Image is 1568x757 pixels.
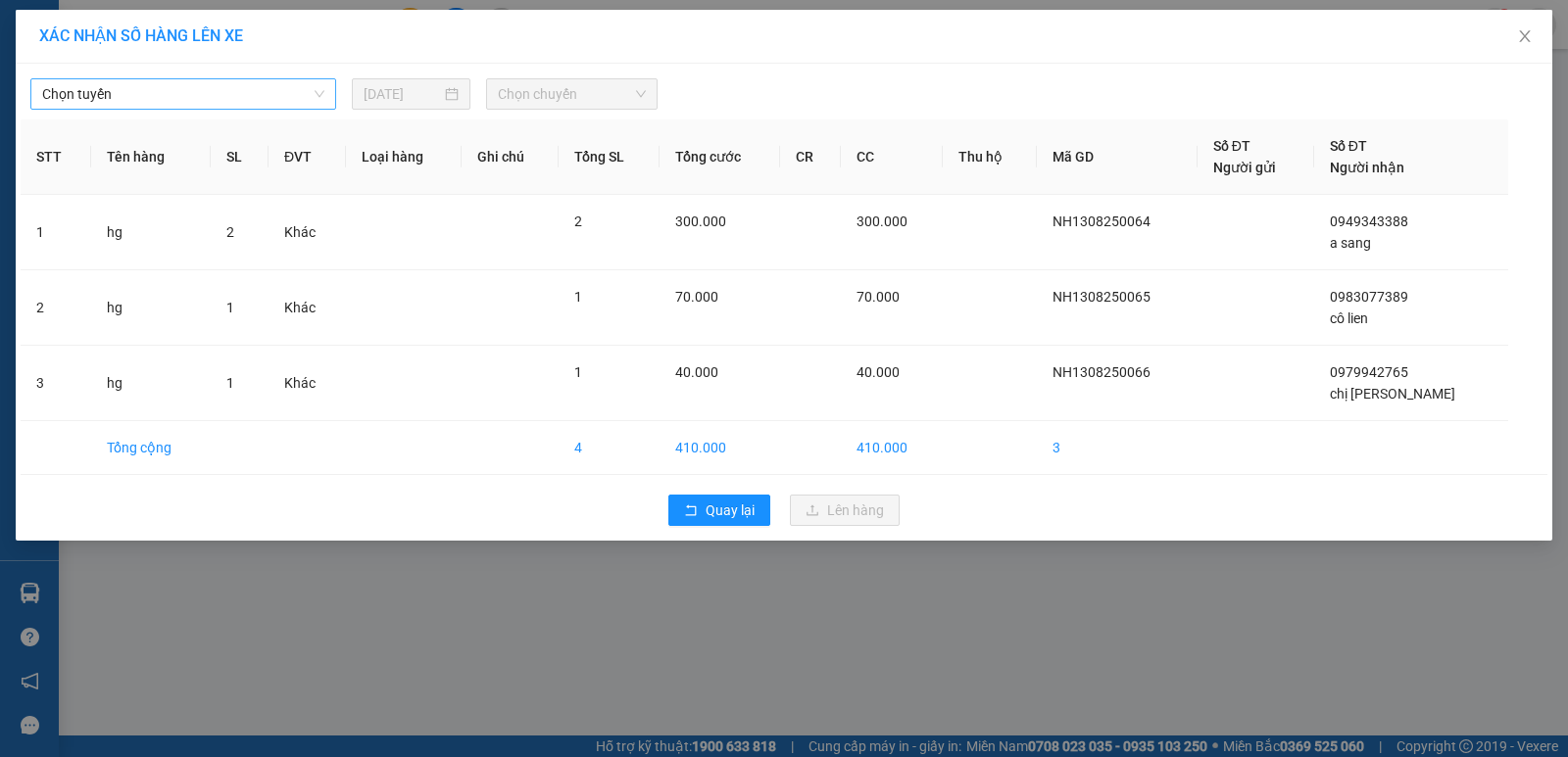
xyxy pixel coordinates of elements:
[574,364,582,380] span: 1
[269,195,346,270] td: Khác
[675,213,726,229] span: 300.000
[1330,310,1368,326] span: cô lien
[706,499,755,521] span: Quay lại
[660,119,780,195] th: Tổng cước
[841,421,943,475] td: 410.000
[559,119,660,195] th: Tổng SL
[226,300,234,315] span: 1
[226,375,234,391] span: 1
[675,364,718,380] span: 40.000
[684,503,698,519] span: rollback
[91,421,211,475] td: Tổng cộng
[1213,160,1276,175] span: Người gửi
[857,364,900,380] span: 40.000
[21,119,91,195] th: STT
[1330,386,1455,402] span: chị [PERSON_NAME]
[364,83,441,105] input: 13/08/2025
[91,119,211,195] th: Tên hàng
[1330,289,1408,305] span: 0983077389
[1497,10,1552,65] button: Close
[91,195,211,270] td: hg
[668,495,770,526] button: rollbackQuay lại
[269,346,346,421] td: Khác
[462,119,559,195] th: Ghi chú
[1053,364,1151,380] span: NH1308250066
[1330,364,1408,380] span: 0979942765
[1330,160,1404,175] span: Người nhận
[675,289,718,305] span: 70.000
[91,270,211,346] td: hg
[780,119,841,195] th: CR
[857,213,907,229] span: 300.000
[21,270,91,346] td: 2
[1330,138,1367,154] span: Số ĐT
[1213,138,1250,154] span: Số ĐT
[498,79,646,109] span: Chọn chuyến
[269,119,346,195] th: ĐVT
[39,26,243,45] span: XÁC NHẬN SỐ HÀNG LÊN XE
[1330,235,1371,251] span: a sang
[226,224,234,240] span: 2
[1517,28,1533,44] span: close
[1330,213,1408,229] span: 0949343388
[1037,421,1198,475] td: 3
[1037,119,1198,195] th: Mã GD
[559,421,660,475] td: 4
[346,119,462,195] th: Loại hàng
[1053,289,1151,305] span: NH1308250065
[574,213,582,229] span: 2
[660,421,780,475] td: 410.000
[21,195,91,270] td: 1
[1053,213,1151,229] span: NH1308250064
[42,79,324,109] span: Chọn tuyến
[269,270,346,346] td: Khác
[841,119,943,195] th: CC
[211,119,269,195] th: SL
[790,495,900,526] button: uploadLên hàng
[21,346,91,421] td: 3
[943,119,1037,195] th: Thu hộ
[574,289,582,305] span: 1
[857,289,900,305] span: 70.000
[91,346,211,421] td: hg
